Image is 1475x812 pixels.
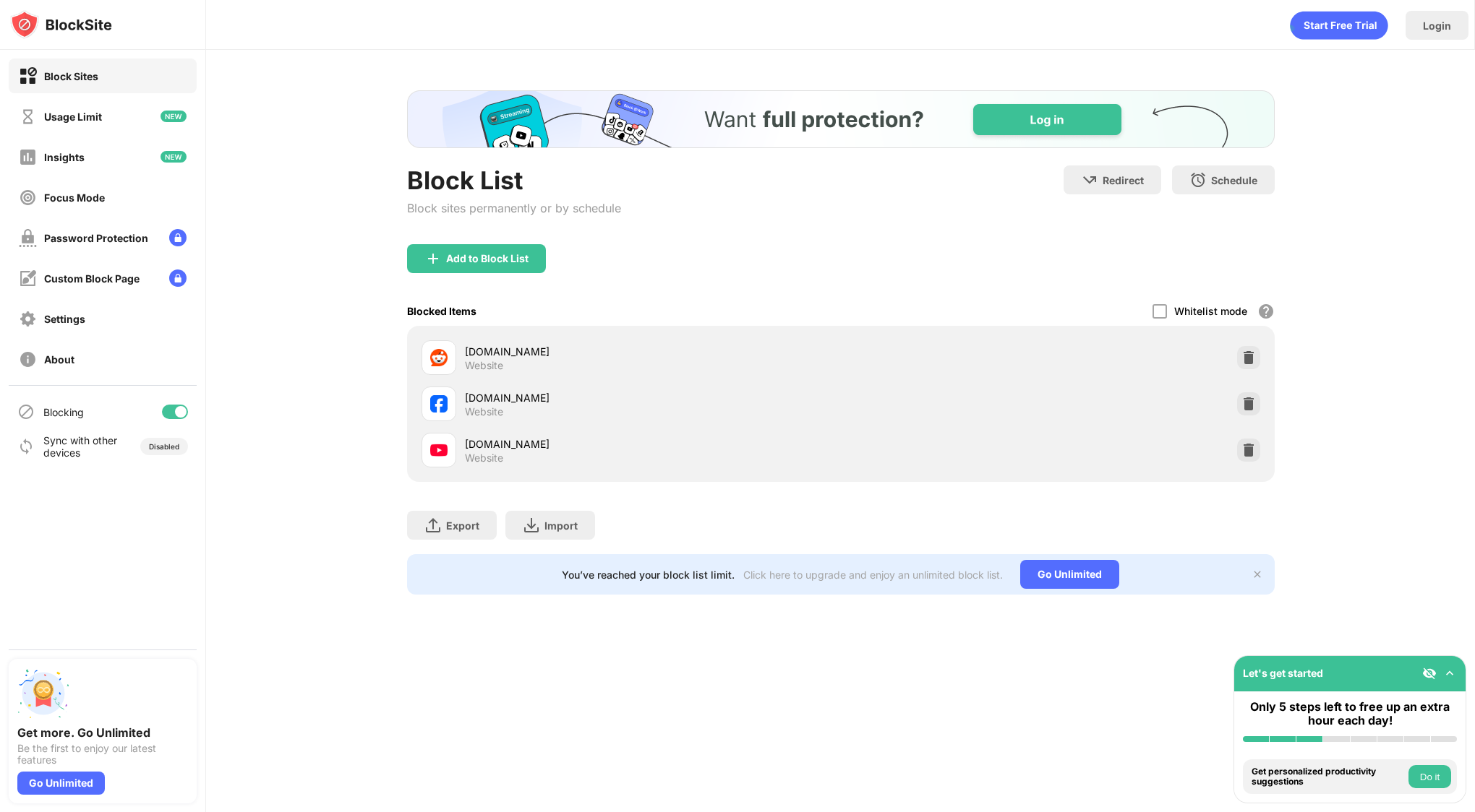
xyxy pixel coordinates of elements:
div: Sync with other devices [43,434,118,459]
div: Get personalized productivity suggestions [1252,766,1405,787]
div: Go Unlimited [17,772,105,795]
div: Import [544,519,578,532]
div: Blocked Items [407,305,476,317]
div: About [44,353,74,366]
div: Password Protection [44,232,148,244]
div: Focus Mode [44,191,105,204]
img: x-button.svg [1252,569,1263,580]
button: Do it [1408,765,1451,788]
img: blocking-icon.svg [17,403,35,420]
div: Block List [407,165,621,195]
img: sync-icon.svg [17,438,35,455]
img: new-icon.svg [161,111,187,122]
img: about-off.svg [19,350,37,368]
img: focus-off.svg [19,189,37,207]
img: customize-block-page-off.svg [19,269,37,288]
img: lock-menu.svg [169,269,187,287]
img: new-icon.svg [161,151,187,163]
div: You’ve reached your block list limit. [562,569,735,581]
div: Settings [44,313,85,325]
div: Login [1423,20,1451,32]
img: favicons [430,441,448,459]
img: lock-menu.svg [169,229,187,246]
div: Let's get started [1243,667,1323,679]
div: Only 5 steps left to free up an extra hour each day! [1243,700,1457,727]
img: block-on.svg [19,67,37,85]
div: Usage Limit [44,111,102,123]
div: Whitelist mode [1174,305,1247,317]
div: Go Unlimited [1020,560,1119,589]
div: Block Sites [44,70,98,82]
img: insights-off.svg [19,148,37,166]
div: Custom Block Page [44,272,140,285]
div: Website [465,359,503,372]
div: Export [446,519,479,532]
img: settings-off.svg [19,310,37,328]
img: time-usage-off.svg [19,108,37,126]
div: Website [465,452,503,465]
img: password-protection-off.svg [19,229,37,247]
div: Disabled [149,442,179,451]
div: Redirect [1103,174,1144,186]
img: favicons [430,349,448,366]
div: Schedule [1211,174,1257,186]
div: Website [465,405,503,418]
div: [DOMAIN_NAME] [465,390,841,405]
img: push-unlimited.svg [17,668,69,720]
div: Block sites permanently or by schedule [407,201,621,215]
div: Add to Block List [446,253,529,264]
div: Be the first to enjoy our latest features [17,743,188,766]
iframe: Banner [407,90,1275,148]
div: animation [1290,11,1388,40]
div: [DOMAIN_NAME] [465,344,841,359]
img: eye-not-visible.svg [1422,666,1437,681]
div: Insights [44,151,85,163]
div: Click here to upgrade and enjoy an unlimited block list. [743,569,1003,581]
div: [DOMAIN_NAME] [465,436,841,452]
div: Get more. Go Unlimited [17,725,188,740]
div: Blocking [43,406,84,418]
img: logo-blocksite.svg [10,10,112,39]
img: omni-setup-toggle.svg [1442,666,1457,681]
img: favicons [430,395,448,413]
